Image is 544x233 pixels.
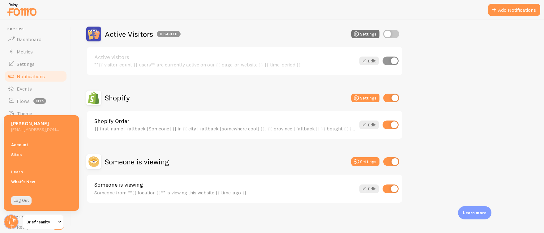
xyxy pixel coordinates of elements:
[33,98,46,104] span: beta
[4,83,67,95] a: Events
[4,58,67,70] a: Settings
[4,140,79,150] a: Account
[351,94,379,102] button: Settings
[94,190,356,195] div: Someone from **{{ location }}** is viewing this website {{ time_ago }}
[4,33,67,45] a: Dashboard
[351,157,379,166] button: Settings
[351,30,379,38] button: Settings
[105,29,181,39] h2: Active Visitors
[359,57,379,65] a: Edit
[86,154,101,169] img: Someone is viewing
[4,45,67,58] a: Metrics
[105,157,169,167] h2: Someone is viewing
[463,210,486,216] p: Learn more
[7,27,67,31] span: Pop-ups
[11,120,59,127] h5: [PERSON_NAME]
[94,54,356,60] a: Active visitors
[4,107,67,120] a: Theme
[157,31,181,37] div: Disabled
[17,49,33,55] span: Metrics
[27,218,56,226] span: Briefinsanity
[4,70,67,83] a: Notifications
[17,110,32,116] span: Theme
[105,93,130,103] h2: Shopify
[94,126,356,131] div: {{ first_name | fallback [Someone] }} in {{ city | fallback [somewhere cool] }}, {{ province | fa...
[11,196,32,205] a: Log Out
[4,167,79,177] a: Learn
[22,214,64,229] a: Briefinsanity
[17,61,35,67] span: Settings
[4,177,79,187] a: What's New
[86,27,101,41] img: Active Visitors
[94,182,356,188] a: Someone is viewing
[17,98,30,104] span: Flows
[458,206,491,219] div: Learn more
[17,86,32,92] span: Events
[4,95,67,107] a: Flows beta
[359,184,379,193] a: Edit
[359,121,379,129] a: Edit
[11,127,59,132] h5: [EMAIL_ADDRESS][DOMAIN_NAME]
[94,118,356,124] a: Shopify Order
[86,91,101,105] img: Shopify
[94,62,356,67] div: **{{ visitor_count }} users** are currently active on our {{ page_or_website }} {{ time_period }}
[6,2,37,17] img: fomo-relay-logo-orange.svg
[4,150,79,159] a: Sites
[17,73,45,79] span: Notifications
[17,36,41,42] span: Dashboard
